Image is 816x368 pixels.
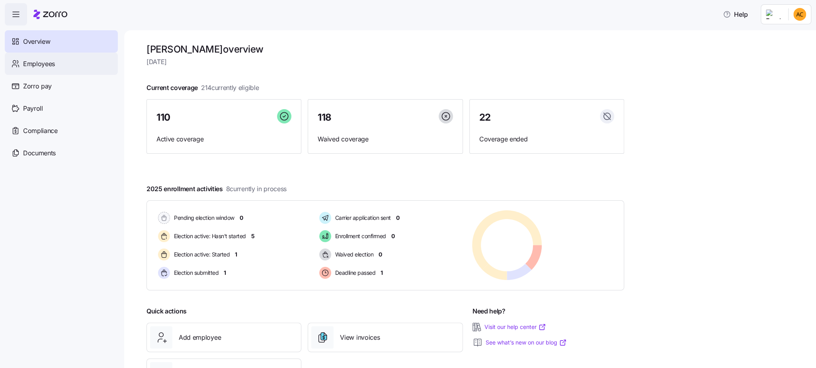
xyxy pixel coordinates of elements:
button: Help [716,6,754,22]
span: 0 [240,214,243,222]
a: Payroll [5,97,118,119]
span: 214 currently eligible [201,83,259,93]
span: Add employee [179,333,221,343]
span: 5 [251,232,255,240]
img: 73cb5fcb97e4e55e33d00a8b5270766a [793,8,806,21]
a: Documents [5,142,118,164]
span: Employees [23,59,55,69]
span: Election submitted [172,269,219,277]
span: 1 [224,269,226,277]
a: Overview [5,30,118,53]
span: Help [723,10,748,19]
a: See what’s new on our blog [486,339,567,346]
span: 0 [396,214,400,222]
span: Waived election [333,251,374,258]
span: Compliance [23,126,58,136]
span: [DATE] [146,57,624,67]
span: Deadline passed [333,269,376,277]
span: Carrier application sent [333,214,391,222]
span: Quick actions [146,306,187,316]
span: Election active: Hasn't started [172,232,246,240]
span: View invoices [340,333,380,343]
a: Employees [5,53,118,75]
span: 1 [381,269,383,277]
span: Pending election window [172,214,234,222]
span: 0 [379,251,382,258]
span: 0 [391,232,395,240]
span: Zorro pay [23,81,52,91]
span: Documents [23,148,56,158]
span: 1 [235,251,237,258]
span: 8 currently in process [226,184,287,194]
span: Active coverage [156,134,291,144]
span: 118 [318,113,332,122]
span: Need help? [472,306,506,316]
a: Compliance [5,119,118,142]
span: 22 [479,113,491,122]
img: Employer logo [766,10,782,19]
span: Payroll [23,104,43,114]
span: Election active: Started [172,251,230,258]
span: Current coverage [146,83,259,93]
span: Coverage ended [479,134,614,144]
span: 110 [156,113,170,122]
a: Visit our help center [484,323,546,331]
span: 2025 enrollment activities [146,184,287,194]
h1: [PERSON_NAME] overview [146,43,624,55]
span: Overview [23,37,50,47]
span: Waived coverage [318,134,453,144]
span: Enrollment confirmed [333,232,386,240]
a: Zorro pay [5,75,118,97]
